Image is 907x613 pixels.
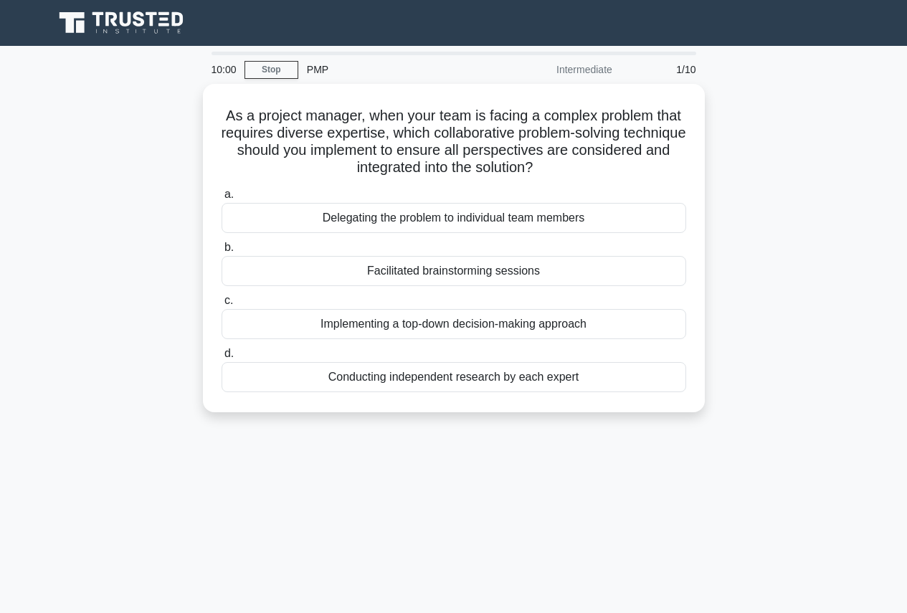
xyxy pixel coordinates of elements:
span: d. [224,347,234,359]
span: c. [224,294,233,306]
span: b. [224,241,234,253]
div: PMP [298,55,495,84]
h5: As a project manager, when your team is facing a complex problem that requires diverse expertise,... [220,107,688,177]
div: Conducting independent research by each expert [222,362,686,392]
div: Facilitated brainstorming sessions [222,256,686,286]
div: 10:00 [203,55,244,84]
span: a. [224,188,234,200]
div: 1/10 [621,55,705,84]
div: Implementing a top-down decision-making approach [222,309,686,339]
a: Stop [244,61,298,79]
div: Intermediate [495,55,621,84]
div: Delegating the problem to individual team members [222,203,686,233]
